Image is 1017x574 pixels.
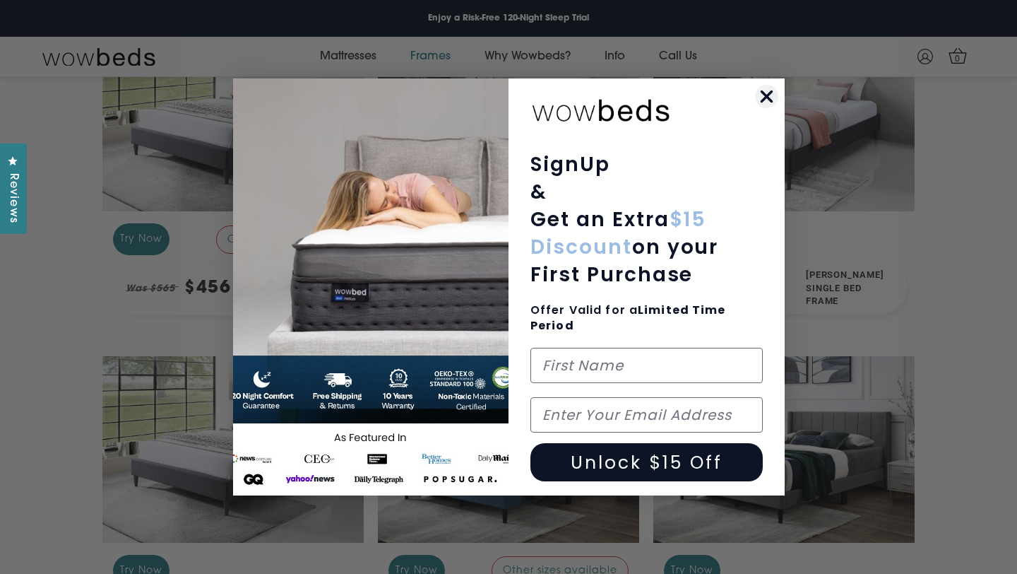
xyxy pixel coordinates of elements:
span: Get an Extra on your First Purchase [530,206,718,288]
button: Unlock $15 Off [530,443,763,481]
span: $15 Discount [530,206,706,261]
span: Limited Time Period [530,302,726,334]
button: Close dialog [754,84,779,109]
input: Enter Your Email Address [530,397,763,433]
span: Reviews [4,173,22,223]
span: Offer Valid for a [530,302,726,334]
input: First Name [530,348,763,383]
img: wowbeds-logo-2 [530,89,672,129]
img: 654b37c0-041b-4dc1-9035-2cedd1fa2a67.jpeg [233,78,509,496]
span: & [530,178,547,206]
span: SignUp [530,151,610,178]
